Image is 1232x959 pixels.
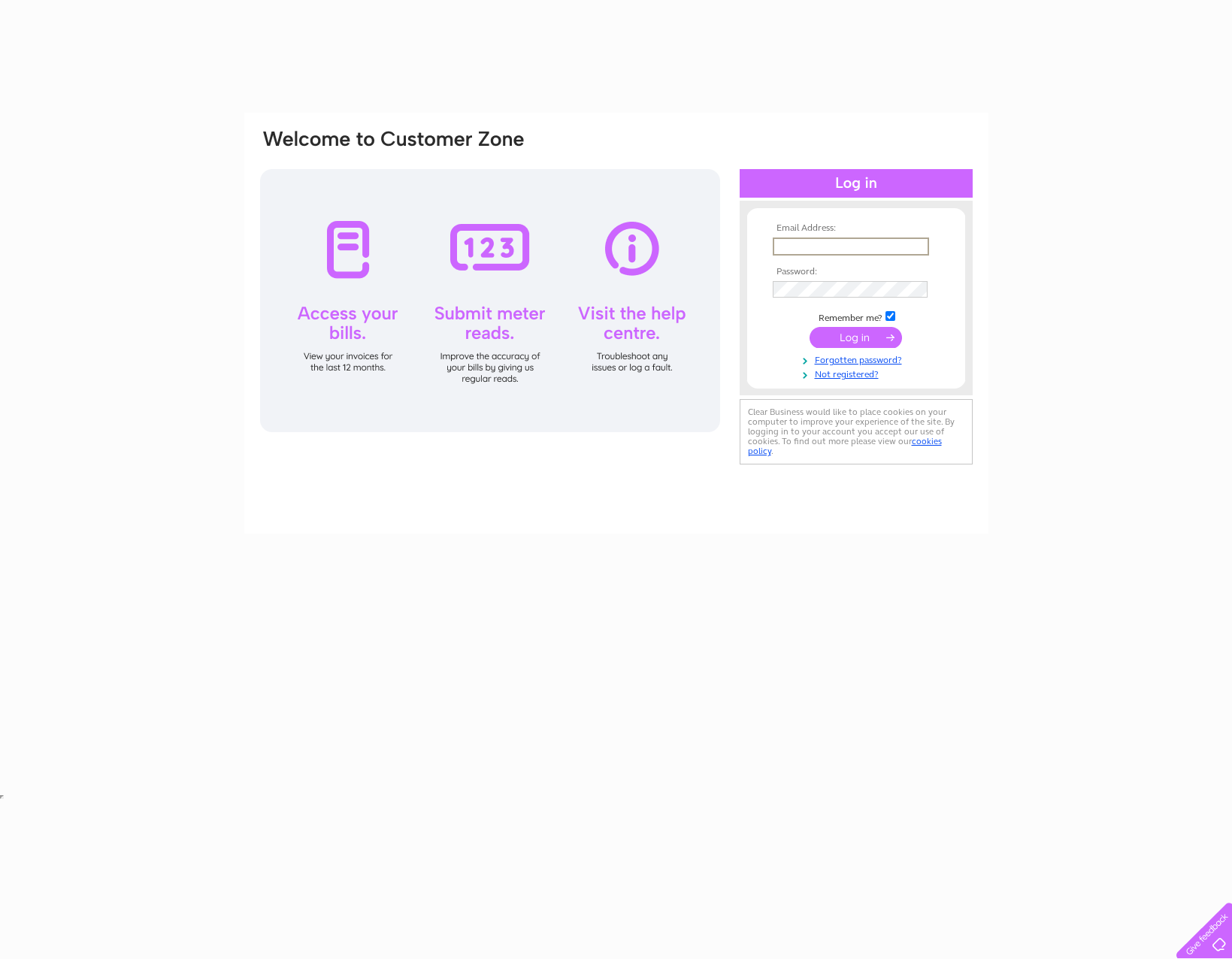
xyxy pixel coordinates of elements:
[769,267,943,277] th: Password:
[769,309,943,324] td: Remember me?
[810,327,902,348] input: Submit
[769,223,943,234] th: Email Address:
[748,436,942,456] a: cookies policy
[773,366,943,380] a: Not registered?
[740,399,973,464] div: Clear Business would like to place cookies on your computer to improve your experience of the sit...
[773,352,943,366] a: Forgotten password?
